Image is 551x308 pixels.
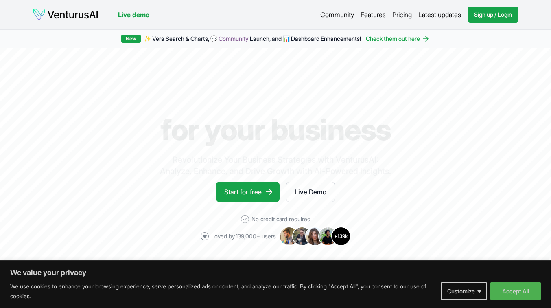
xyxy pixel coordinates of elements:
p: We use cookies to enhance your browsing experience, serve personalized ads or content, and analyz... [10,282,435,301]
div: New [121,35,141,43]
img: Avatar 1 [279,227,299,246]
span: Sign up / Login [474,11,512,19]
a: Sign up / Login [468,7,518,23]
img: logo [33,8,98,21]
a: Features [361,10,386,20]
a: Live demo [118,10,149,20]
a: Start for free [216,182,280,202]
a: Check them out here [366,35,430,43]
a: Pricing [392,10,412,20]
span: ✨ Vera Search & Charts, 💬 Launch, and 📊 Dashboard Enhancements! [144,35,361,43]
a: Community [320,10,354,20]
a: Community [219,35,249,42]
p: We value your privacy [10,268,541,277]
a: Live Demo [286,182,335,202]
img: Avatar 4 [318,227,338,246]
img: Avatar 2 [292,227,312,246]
button: Customize [441,282,487,300]
a: Latest updates [418,10,461,20]
img: Avatar 3 [305,227,325,246]
button: Accept All [490,282,541,300]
